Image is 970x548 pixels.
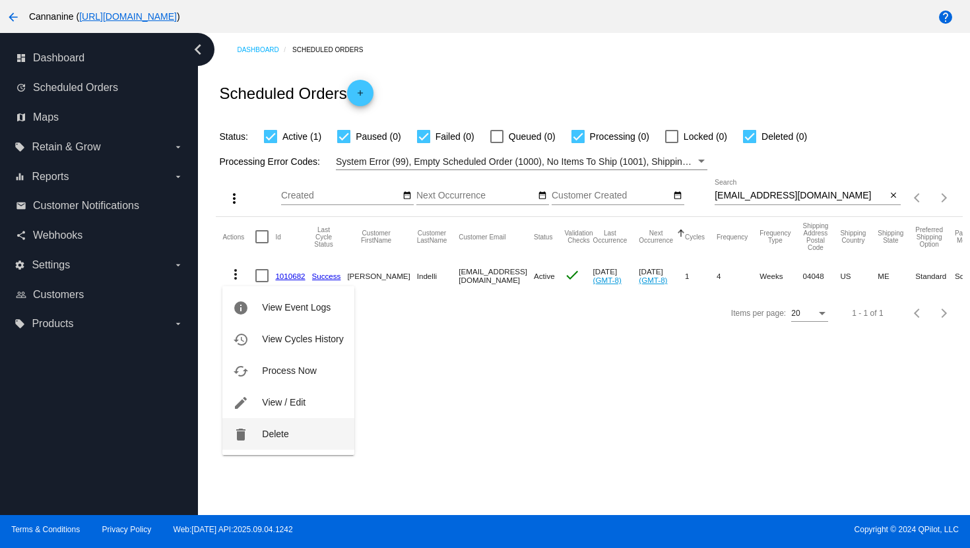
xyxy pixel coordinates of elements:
mat-icon: info [233,300,249,316]
span: Process Now [262,365,316,376]
mat-icon: edit [233,395,249,411]
span: View / Edit [262,397,306,408]
span: Delete [262,429,288,439]
span: View Event Logs [262,302,331,313]
mat-icon: history [233,332,249,348]
mat-icon: delete [233,427,249,442]
mat-icon: cached [233,363,249,379]
span: View Cycles History [262,334,343,344]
